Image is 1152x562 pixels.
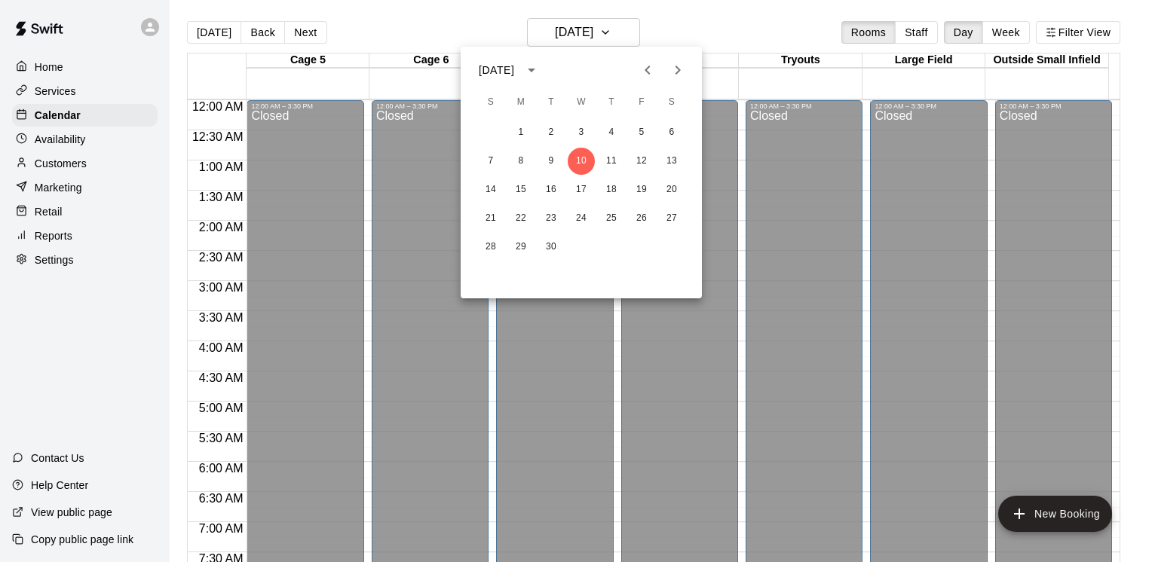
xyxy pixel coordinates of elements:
button: 15 [507,176,535,203]
button: 3 [568,119,595,146]
span: Sunday [477,87,504,118]
button: 29 [507,234,535,261]
span: Tuesday [538,87,565,118]
button: 4 [598,119,625,146]
button: 13 [658,148,685,175]
button: 26 [628,205,655,232]
button: 9 [538,148,565,175]
span: Monday [507,87,535,118]
button: 22 [507,205,535,232]
button: 16 [538,176,565,203]
button: 12 [628,148,655,175]
button: 7 [477,148,504,175]
button: 28 [477,234,504,261]
button: 14 [477,176,504,203]
button: 1 [507,119,535,146]
button: Next month [663,55,693,85]
button: 23 [538,205,565,232]
button: 25 [598,205,625,232]
button: 11 [598,148,625,175]
button: 17 [568,176,595,203]
button: 8 [507,148,535,175]
button: calendar view is open, switch to year view [519,57,544,83]
button: 30 [538,234,565,261]
button: 5 [628,119,655,146]
span: Friday [628,87,655,118]
button: 19 [628,176,655,203]
button: 2 [538,119,565,146]
span: Wednesday [568,87,595,118]
span: Thursday [598,87,625,118]
button: 27 [658,205,685,232]
span: Saturday [658,87,685,118]
button: 6 [658,119,685,146]
button: 10 [568,148,595,175]
button: 20 [658,176,685,203]
button: 18 [598,176,625,203]
div: [DATE] [479,63,514,78]
button: 21 [477,205,504,232]
button: 24 [568,205,595,232]
button: Previous month [633,55,663,85]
